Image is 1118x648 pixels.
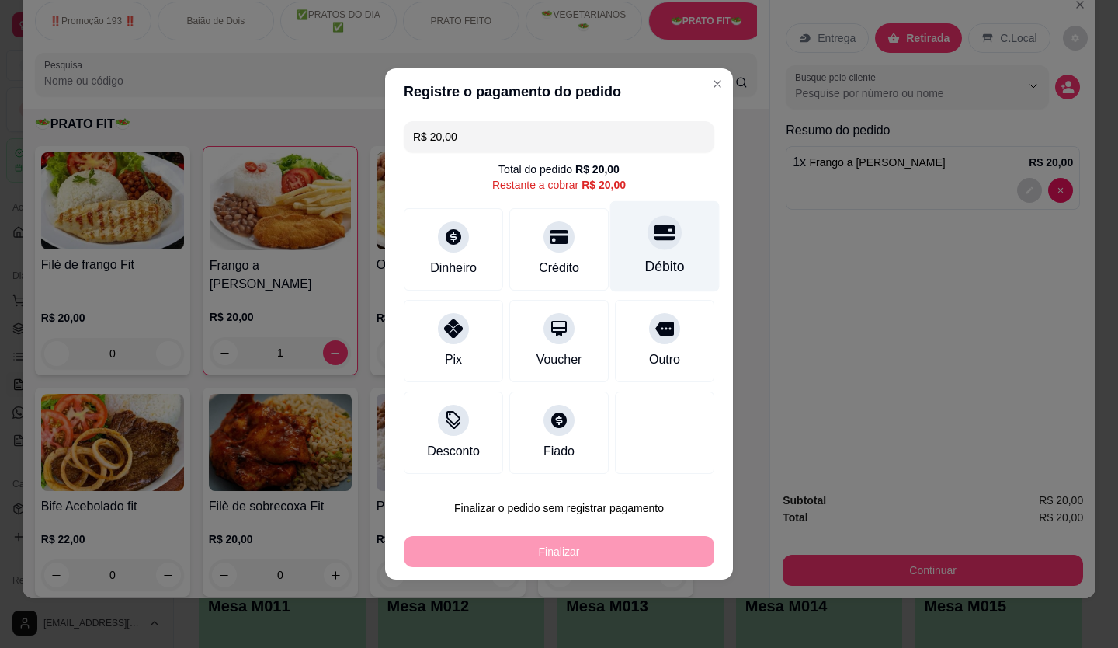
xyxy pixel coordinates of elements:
[445,350,462,369] div: Pix
[539,259,579,277] div: Crédito
[498,162,620,177] div: Total do pedido
[536,350,582,369] div: Voucher
[385,68,733,115] header: Registre o pagamento do pedido
[649,350,680,369] div: Outro
[575,162,620,177] div: R$ 20,00
[413,121,705,152] input: Ex.: hambúrguer de cordeiro
[492,177,626,193] div: Restante a cobrar
[404,493,714,524] button: Finalizar o pedido sem registrar pagamento
[582,177,626,193] div: R$ 20,00
[430,259,477,277] div: Dinheiro
[645,256,685,277] div: Débito
[543,442,575,461] div: Fiado
[427,442,480,461] div: Desconto
[705,71,730,96] button: Close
